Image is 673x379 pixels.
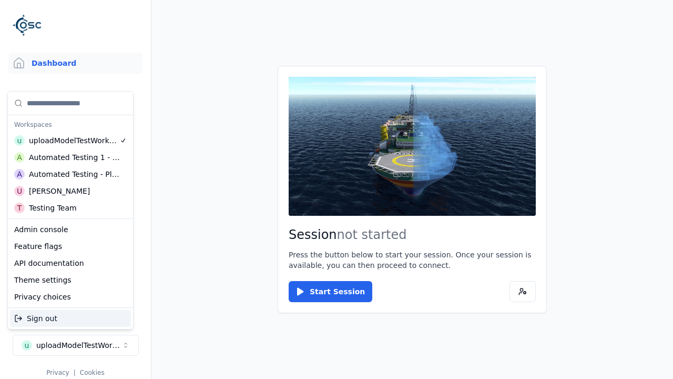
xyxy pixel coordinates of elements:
div: Suggestions [8,219,133,307]
div: [PERSON_NAME] [29,186,90,196]
div: A [14,152,25,163]
div: Workspaces [10,117,131,132]
div: A [14,169,25,179]
div: Admin console [10,221,131,238]
div: Testing Team [29,203,77,213]
div: Suggestions [8,308,133,329]
div: U [14,186,25,196]
div: Automated Testing 1 - Playwright [29,152,120,163]
div: Automated Testing - Playwright [29,169,120,179]
div: T [14,203,25,213]
div: Sign out [10,310,131,327]
div: Suggestions [8,92,133,218]
div: Privacy choices [10,288,131,305]
div: Feature flags [10,238,131,255]
div: API documentation [10,255,131,272]
div: u [14,135,25,146]
div: Theme settings [10,272,131,288]
div: uploadModelTestWorkspace [29,135,119,146]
